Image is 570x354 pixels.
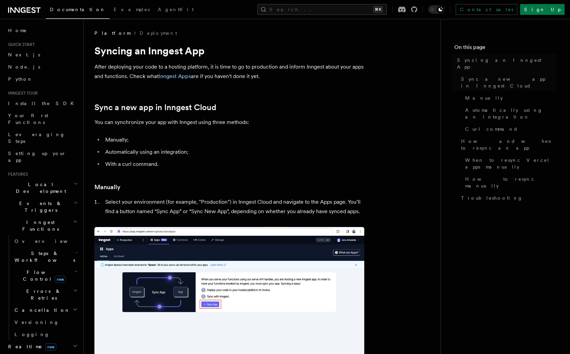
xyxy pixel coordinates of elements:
span: Python [8,76,33,82]
span: Inngest tour [5,91,38,96]
a: Sync a new app in Inngest Cloud [458,73,557,92]
span: Leveraging Steps [8,132,65,144]
span: Automatically using an integration [465,107,557,120]
a: Sign Up [520,4,565,15]
span: Curl command [465,126,518,132]
span: Node.js [8,64,40,70]
a: Versioning [12,316,79,328]
a: Syncing an Inngest App [454,54,557,73]
a: Sync a new app in Inngest Cloud [94,103,216,112]
span: Troubleshooting [461,195,523,201]
button: Flow Controlnew [12,266,79,285]
span: Flow Control [12,269,74,282]
a: Curl command [462,123,557,135]
span: Logging [15,332,50,337]
li: Select your environment (for example, "Production") in Inngest Cloud and navigate to the Apps pag... [103,197,364,216]
a: Your first Functions [5,109,79,128]
h4: On this page [454,43,557,54]
a: Node.js [5,61,79,73]
kbd: ⌘K [373,6,383,13]
span: Next.js [8,52,40,57]
a: Inngest Apps [159,73,191,79]
a: Manually [94,182,120,192]
a: Leveraging Steps [5,128,79,147]
span: Inngest Functions [5,219,73,232]
div: Inngest Functions [5,235,79,340]
a: Logging [12,328,79,340]
span: How and when to resync an app [461,138,557,151]
span: Local Development [5,181,74,195]
span: Home [8,27,27,34]
span: Examples [114,7,150,12]
p: After deploying your code to a hosting platform, it is time to go to production and inform Innges... [94,62,364,81]
a: Install the SDK [5,97,79,109]
span: AgentKit [158,7,194,12]
a: Python [5,73,79,85]
a: How to resync manually [462,173,557,192]
a: Home [5,24,79,36]
span: Manually [465,95,503,101]
span: Events & Triggers [5,200,74,213]
a: Manually [462,92,557,104]
a: Automatically using an integration [462,104,557,123]
span: When to resync Vercel apps manually [465,157,557,170]
button: Local Development [5,178,79,197]
li: Manually; [103,135,364,145]
span: Overview [15,238,84,244]
button: Steps & Workflows [12,247,79,266]
a: Documentation [46,2,110,19]
li: With a curl command. [103,159,364,169]
span: Steps & Workflows [12,250,75,263]
h1: Syncing an Inngest App [94,45,364,57]
span: Cancellation [12,307,70,313]
p: You can synchronize your app with Inngest using three methods: [94,118,364,127]
span: How to resync manually [465,176,557,189]
span: Realtime [5,343,56,350]
a: How and when to resync an app [458,135,557,154]
a: Contact sales [456,4,517,15]
li: Automatically using an integration; [103,147,364,157]
button: Events & Triggers [5,197,79,216]
button: Cancellation [12,304,79,316]
span: Sync a new app in Inngest Cloud [461,76,557,89]
button: Inngest Functions [5,216,79,235]
a: Overview [12,235,79,247]
span: Documentation [50,7,106,12]
button: Realtimenew [5,340,79,353]
span: Errors & Retries [12,288,73,301]
span: Platform [94,30,130,36]
span: Syncing an Inngest App [457,57,557,70]
span: Setting up your app [8,151,66,163]
span: Versioning [15,320,59,325]
span: new [45,343,56,351]
a: AgentKit [154,2,198,18]
span: Install the SDK [8,101,78,106]
a: When to resync Vercel apps manually [462,154,557,173]
a: Setting up your app [5,147,79,166]
button: Toggle dark mode [428,5,445,14]
span: Quick start [5,42,35,47]
span: new [55,276,66,283]
button: Errors & Retries [12,285,79,304]
a: Troubleshooting [458,192,557,204]
a: Deployment [140,30,177,36]
span: Features [5,172,28,177]
a: Examples [110,2,154,18]
button: Search...⌘K [257,4,387,15]
span: Your first Functions [8,113,48,125]
a: Next.js [5,49,79,61]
